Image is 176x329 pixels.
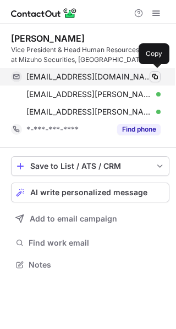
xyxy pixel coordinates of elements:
button: Find work email [11,235,169,251]
img: ContactOut v5.3.10 [11,7,77,20]
button: Reveal Button [117,124,161,135]
button: AI write personalized message [11,183,169,202]
button: save-profile-one-click [11,156,169,176]
span: AI write personalized message [30,188,147,197]
div: Vice President & Head Human Resources & Admin at Mizuho Securities, [GEOGRAPHIC_DATA] [11,45,169,65]
span: [EMAIL_ADDRESS][PERSON_NAME][DOMAIN_NAME] [26,107,152,117]
button: Notes [11,257,169,273]
span: [EMAIL_ADDRESS][PERSON_NAME][DOMAIN_NAME] [26,89,152,99]
span: [EMAIL_ADDRESS][DOMAIN_NAME] [26,72,152,82]
button: Add to email campaign [11,209,169,229]
div: [PERSON_NAME] [11,33,85,44]
div: Save to List / ATS / CRM [30,162,150,171]
span: Add to email campaign [30,214,117,223]
span: Notes [29,260,165,270]
span: Find work email [29,238,165,248]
